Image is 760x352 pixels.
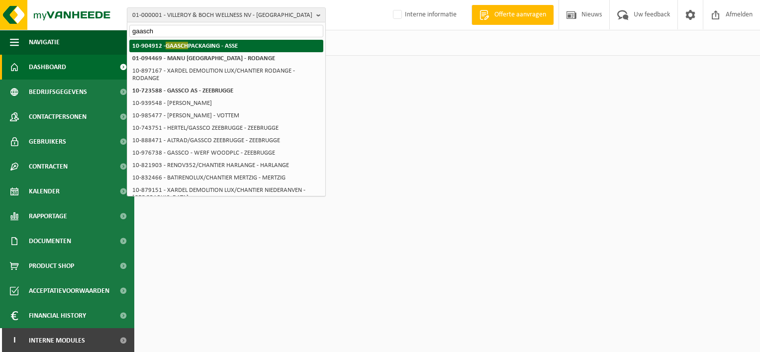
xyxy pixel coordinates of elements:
li: 10-821903 - RENOV352/CHANTIER HARLANGE - HARLANGE [129,159,323,172]
strong: 01-094469 - MANU [GEOGRAPHIC_DATA] - RODANGE [132,55,275,62]
span: Offerte aanvragen [492,10,549,20]
strong: 10-723588 - GASSCO AS - ZEEBRUGGE [132,88,233,94]
span: Acceptatievoorwaarden [29,278,109,303]
span: Financial History [29,303,86,328]
li: 10-888471 - ALTRAD/GASSCO ZEEBRUGGE - ZEEBRUGGE [129,134,323,147]
strong: 10-904912 - PACKAGING - ASSE [132,42,238,49]
a: Offerte aanvragen [472,5,554,25]
span: Contracten [29,154,68,179]
span: Navigatie [29,30,60,55]
span: Dashboard [29,55,66,80]
span: Bedrijfsgegevens [29,80,87,104]
li: 10-743751 - HERTEL/GASSCO ZEEBRUGGE - ZEEBRUGGE [129,122,323,134]
span: 01-000001 - VILLEROY & BOCH WELLNESS NV - [GEOGRAPHIC_DATA] [132,8,312,23]
li: 10-939548 - [PERSON_NAME] [129,97,323,109]
button: 01-000001 - VILLEROY & BOCH WELLNESS NV - [GEOGRAPHIC_DATA] [127,7,326,22]
span: Kalender [29,179,60,204]
span: Contactpersonen [29,104,87,129]
input: Zoeken naar gekoppelde vestigingen [129,25,323,37]
span: GAASCH [166,42,188,49]
li: 10-879151 - XARDEL DEMOLITION LUX/CHANTIER NIEDERANVEN - [GEOGRAPHIC_DATA] [129,184,323,204]
label: Interne informatie [391,7,457,22]
span: Product Shop [29,254,74,278]
span: Rapportage [29,204,67,229]
li: 10-832466 - BATIRENOLUX/CHANTIER MERTZIG - MERTZIG [129,172,323,184]
li: 10-897167 - XARDEL DEMOLITION LUX/CHANTIER RODANGE - RODANGE [129,65,323,85]
span: Documenten [29,229,71,254]
span: Gebruikers [29,129,66,154]
li: 10-976738 - GASSCO - WERF WOODPLC - ZEEBRUGGE [129,147,323,159]
li: 10-985477 - [PERSON_NAME] - VOTTEM [129,109,323,122]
